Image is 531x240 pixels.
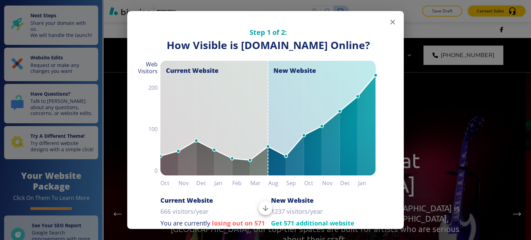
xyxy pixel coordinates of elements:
[160,207,208,216] p: 666 visitors/year
[271,196,314,204] h6: New Website
[271,207,323,216] p: 1237 visitors/year
[160,219,265,236] strong: losing out on 571 website visitors
[268,178,286,188] h6: Aug
[250,178,268,188] h6: Mar
[178,178,196,188] h6: Nov
[214,178,232,188] h6: Jan
[304,178,322,188] h6: Oct
[259,201,272,215] button: Scroll to bottom
[322,178,340,188] h6: Nov
[358,178,376,188] h6: Jan
[271,219,354,236] strong: Get 571 additional website visitors
[160,178,178,188] h6: Oct
[286,178,304,188] h6: Sep
[340,178,358,188] h6: Dec
[160,196,213,204] h6: Current Website
[232,178,250,188] h6: Feb
[196,178,214,188] h6: Dec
